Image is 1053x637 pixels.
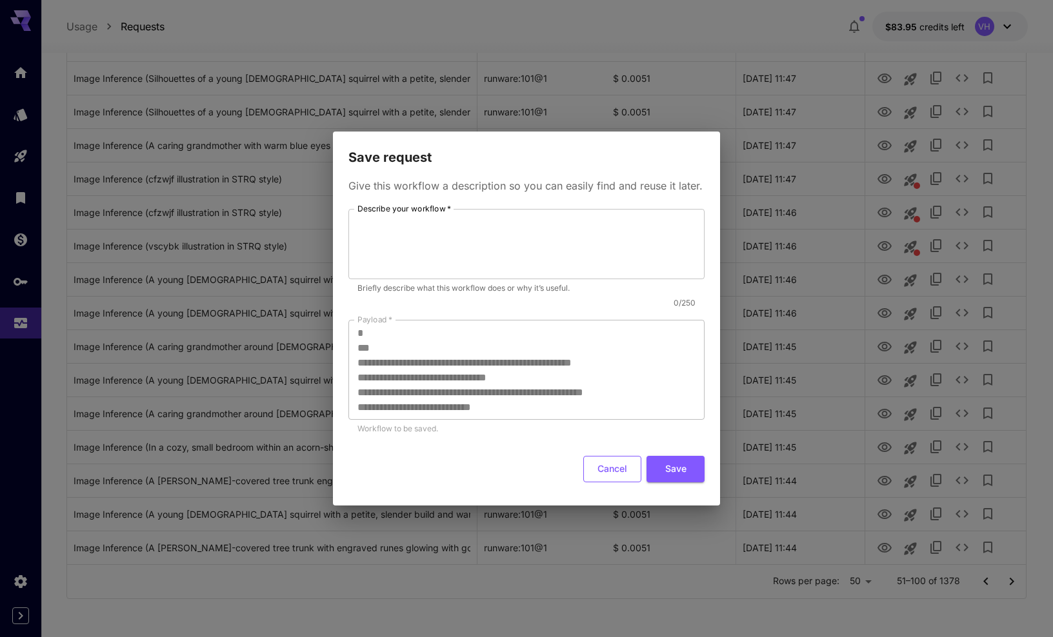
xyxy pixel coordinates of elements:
[357,314,392,325] label: Payload
[357,203,451,214] label: Describe your workflow
[357,282,696,295] p: Briefly describe what this workflow does or why it’s useful.
[583,456,641,482] button: Cancel
[333,132,720,168] h2: Save request
[348,178,705,193] p: Give this workflow a description so you can easily find and reuse it later.
[357,422,696,435] p: Workflow to be saved.
[647,456,705,482] button: Save
[348,297,696,309] p: 0 / 250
